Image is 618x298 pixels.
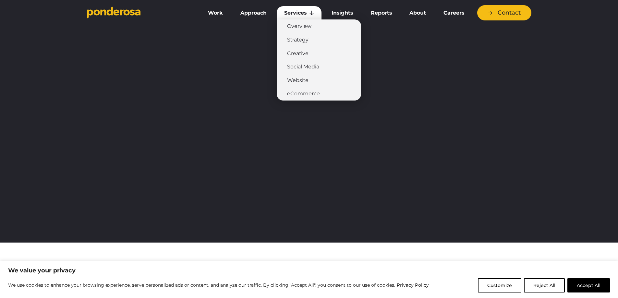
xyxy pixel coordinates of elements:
a: Go to homepage [87,6,191,19]
a: eCommerce [277,87,361,101]
p: We use cookies to enhance your browsing experience, serve personalized ads or content, and analyz... [8,281,429,289]
button: Reject All [524,278,565,292]
a: Strategy [277,33,361,47]
a: Contact [477,5,531,20]
p: We value your privacy [8,267,610,274]
a: Website [277,74,361,87]
a: Reports [363,6,399,20]
a: Work [200,6,230,20]
a: About [402,6,433,20]
a: Insights [324,6,360,20]
a: Services [277,6,321,20]
a: Creative [277,47,361,60]
button: Accept All [567,278,610,292]
button: Customize [478,278,521,292]
a: Privacy Policy [396,281,429,289]
a: Social Media [277,60,361,74]
a: Overview [277,19,361,33]
a: Careers [436,6,472,20]
a: Approach [233,6,274,20]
